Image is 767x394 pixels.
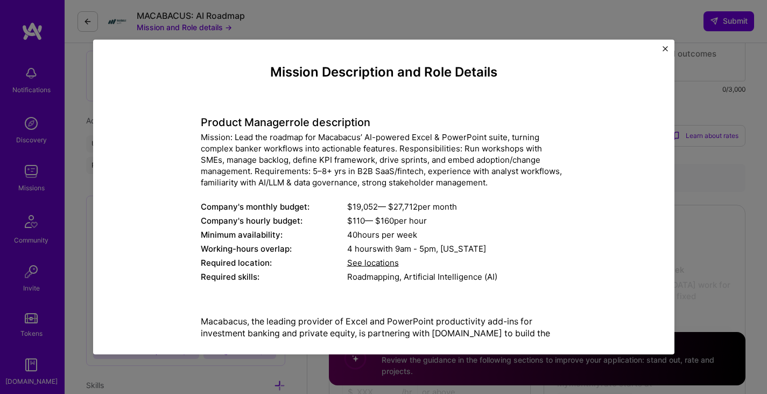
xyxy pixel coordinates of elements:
[201,257,347,268] div: Required location:
[201,131,567,188] div: Mission: Lead the roadmap for Macabacus’ AI-powered Excel & PowerPoint suite, turning complex ban...
[393,243,440,253] span: 9am - 5pm ,
[663,46,668,57] button: Close
[201,229,347,240] div: Minimum availability:
[201,271,347,282] div: Required skills:
[201,201,347,212] div: Company's monthly budget:
[347,271,567,282] div: Roadmapping, Artificial Intelligence (AI)
[347,215,567,226] div: $ 110 — $ 160 per hour
[201,243,347,254] div: Working-hours overlap:
[347,257,399,267] span: See locations
[347,243,567,254] div: 4 hours with [US_STATE]
[201,215,347,226] div: Company's hourly budget:
[201,64,567,80] h4: Mission Description and Role Details
[347,201,567,212] div: $ 19,052 — $ 27,712 per month
[347,229,567,240] div: 40 hours per week
[201,115,567,128] h4: Product Manager role description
